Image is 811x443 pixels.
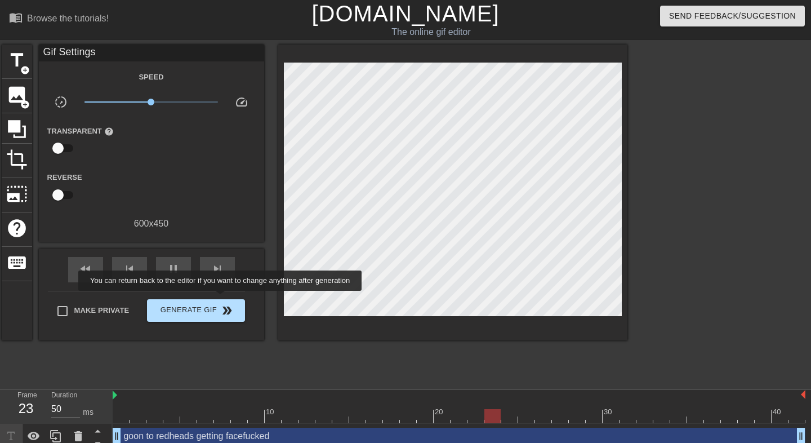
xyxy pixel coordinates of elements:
[51,392,77,399] label: Duration
[6,183,28,205] span: photo_size_select_large
[20,65,30,75] span: add_circle
[266,406,276,418] div: 10
[6,84,28,105] span: image
[104,127,114,136] span: help
[773,406,783,418] div: 40
[6,50,28,71] span: title
[123,262,136,276] span: skip_previous
[47,172,82,183] label: Reverse
[167,262,180,276] span: pause
[39,217,264,231] div: 600 x 450
[220,304,234,317] span: double_arrow
[235,95,248,109] span: speed
[435,406,445,418] div: 20
[151,304,240,317] span: Generate Gif
[6,218,28,239] span: help
[139,72,163,83] label: Speed
[27,14,109,23] div: Browse the tutorials!
[17,398,34,419] div: 23
[9,390,43,423] div: Frame
[74,305,130,316] span: Make Private
[6,149,28,170] span: crop
[111,431,122,442] span: drag_handle
[660,6,805,26] button: Send Feedback/Suggestion
[147,299,244,322] button: Generate Gif
[669,9,796,23] span: Send Feedback/Suggestion
[20,100,30,109] span: add_circle
[795,431,806,442] span: drag_handle
[39,45,264,61] div: Gif Settings
[6,252,28,273] span: keyboard
[604,406,614,418] div: 30
[9,11,109,28] a: Browse the tutorials!
[83,406,93,418] div: ms
[47,126,114,137] label: Transparent
[276,25,586,39] div: The online gif editor
[79,262,92,276] span: fast_rewind
[9,11,23,24] span: menu_book
[311,1,499,26] a: [DOMAIN_NAME]
[801,390,805,399] img: bound-end.png
[54,95,68,109] span: slow_motion_video
[211,262,224,276] span: skip_next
